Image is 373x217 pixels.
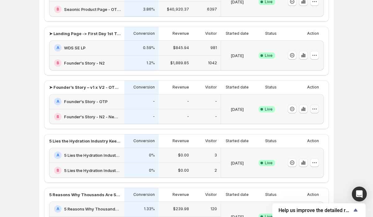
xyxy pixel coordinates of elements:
p: 1.33% [144,206,155,211]
p: 0% [149,168,155,173]
p: 5 Lies the Hydration Industry Keeps Telling You [49,138,121,144]
h2: Founder's Story - N2 - New x Old [64,114,121,120]
p: $0.00 [178,153,189,158]
p: 1042 [208,61,217,66]
h2: A [57,153,59,158]
p: $239.98 [173,206,189,211]
p: - [215,114,217,119]
h2: B [57,61,59,66]
h2: WDS SE LP [64,45,85,51]
p: 120 [210,206,217,211]
p: Visitor [205,31,217,36]
h2: 5 Lies the Hydration Industry Keeps Telling You 2 [64,167,121,174]
p: 0.59% [143,45,155,50]
p: 1.2% [146,61,155,66]
p: $40,920.37 [167,7,189,12]
p: $0.00 [178,168,189,173]
p: 5 Reasons Why Thousands Are Switching to This Ultra-Hydrating Marine Plasma [49,192,121,198]
p: Status [265,85,277,90]
p: Conversion [133,192,155,197]
div: Open Intercom Messenger [352,187,367,201]
h2: 5 Reasons Why Thousands Are Switching to This Ultra-Hydrating Marine Plasma [64,206,121,212]
p: 3.86% [143,7,155,12]
p: Visitor [205,192,217,197]
h2: Seaonic Product Page - OTP-Only [64,6,121,12]
h2: Founder's Story - OTP [64,98,108,105]
p: Status [265,138,277,143]
p: Conversion [133,85,155,90]
p: Started date [226,192,249,197]
h2: A [57,45,59,50]
h2: 5 Lies the Hydration Industry Keeps Telling You [64,152,121,158]
p: Revenue [173,85,189,90]
p: 981 [210,45,217,50]
span: Help us improve the detailed report for A/B campaigns [279,207,352,213]
h2: A [57,99,59,104]
p: ➤ Founder’s Story – v1 x V2 - OTP-Only [49,84,121,90]
p: Revenue [173,138,189,143]
p: Action [307,192,319,197]
p: 6397 [207,7,217,12]
p: Started date [226,138,249,143]
p: - [153,114,155,119]
p: $1,889.85 [170,61,189,66]
p: Action [307,31,319,36]
button: Show survey - Help us improve the detailed report for A/B campaigns [279,206,359,214]
p: [DATE] [231,160,244,166]
p: 0% [149,153,155,158]
p: 2 [214,168,217,173]
h2: B [57,114,59,119]
p: Status [265,192,277,197]
h2: A [57,206,59,211]
p: Started date [226,31,249,36]
h2: B [57,168,59,173]
p: $845.94 [173,45,189,50]
p: Action [307,138,319,143]
p: - [215,99,217,104]
p: Conversion [133,31,155,36]
span: Live [265,53,273,58]
p: - [153,99,155,104]
p: Action [307,85,319,90]
p: [DATE] [231,52,244,59]
p: Revenue [173,31,189,36]
p: - [187,114,189,119]
p: ➤ Landing Page -> First Day 1st Template x Founder's Story - OTP-Only [49,30,121,37]
p: - [187,99,189,104]
h2: Founder's Story - N2 [64,60,105,66]
span: Live [265,160,273,165]
p: Visitor [205,85,217,90]
p: Revenue [173,192,189,197]
h2: B [57,7,59,12]
p: Visitor [205,138,217,143]
p: Started date [226,85,249,90]
span: Live [265,107,273,112]
p: 3 [214,153,217,158]
p: Conversion [133,138,155,143]
p: Status [265,31,277,36]
p: [DATE] [231,106,244,112]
